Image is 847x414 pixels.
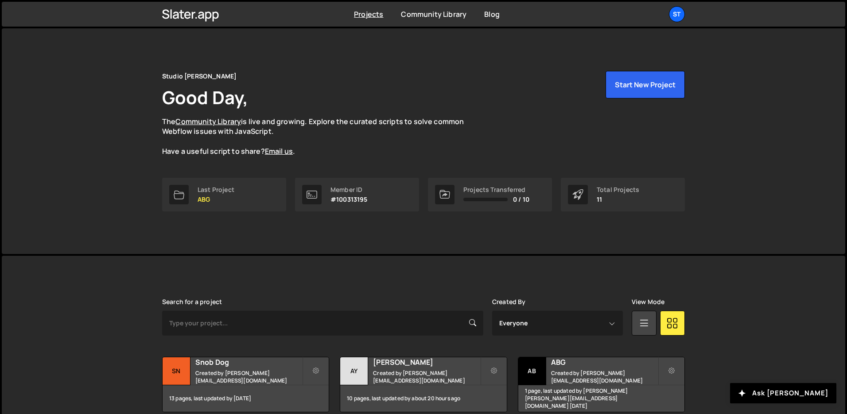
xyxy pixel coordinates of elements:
[162,357,329,412] a: Sn Snob Dog Created by [PERSON_NAME][EMAIL_ADDRESS][DOMAIN_NAME] 13 pages, last updated by [DATE]
[518,357,546,385] div: AB
[198,196,234,203] p: ABG
[162,311,483,336] input: Type your project...
[340,385,506,412] div: 10 pages, last updated by about 20 hours ago
[162,298,222,305] label: Search for a project
[163,385,329,412] div: 13 pages, last updated by [DATE]
[518,385,684,412] div: 1 page, last updated by [PERSON_NAME] [PERSON_NAME][EMAIL_ADDRESS][DOMAIN_NAME] [DATE]
[162,117,481,156] p: The is live and growing. Explore the curated scripts to solve common Webflow issues with JavaScri...
[669,6,685,22] a: St
[632,298,664,305] label: View Mode
[401,9,466,19] a: Community Library
[340,357,368,385] div: Ay
[513,196,529,203] span: 0 / 10
[730,383,836,403] button: Ask [PERSON_NAME]
[162,85,248,109] h1: Good Day,
[597,186,639,193] div: Total Projects
[551,369,658,384] small: Created by [PERSON_NAME][EMAIL_ADDRESS][DOMAIN_NAME]
[597,196,639,203] p: 11
[195,369,302,384] small: Created by [PERSON_NAME][EMAIL_ADDRESS][DOMAIN_NAME]
[354,9,383,19] a: Projects
[265,146,293,156] a: Email us
[163,357,190,385] div: Sn
[198,186,234,193] div: Last Project
[463,186,529,193] div: Projects Transferred
[162,178,286,211] a: Last Project ABG
[175,117,241,126] a: Community Library
[340,357,507,412] a: Ay [PERSON_NAME] Created by [PERSON_NAME][EMAIL_ADDRESS][DOMAIN_NAME] 10 pages, last updated by a...
[330,186,368,193] div: Member ID
[195,357,302,367] h2: Snob Dog
[551,357,658,367] h2: ABG
[373,357,480,367] h2: [PERSON_NAME]
[484,9,500,19] a: Blog
[492,298,526,305] label: Created By
[162,71,237,82] div: Studio [PERSON_NAME]
[330,196,368,203] p: #100313195
[606,71,685,98] button: Start New Project
[518,357,685,412] a: AB ABG Created by [PERSON_NAME][EMAIL_ADDRESS][DOMAIN_NAME] 1 page, last updated by [PERSON_NAME]...
[373,369,480,384] small: Created by [PERSON_NAME][EMAIL_ADDRESS][DOMAIN_NAME]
